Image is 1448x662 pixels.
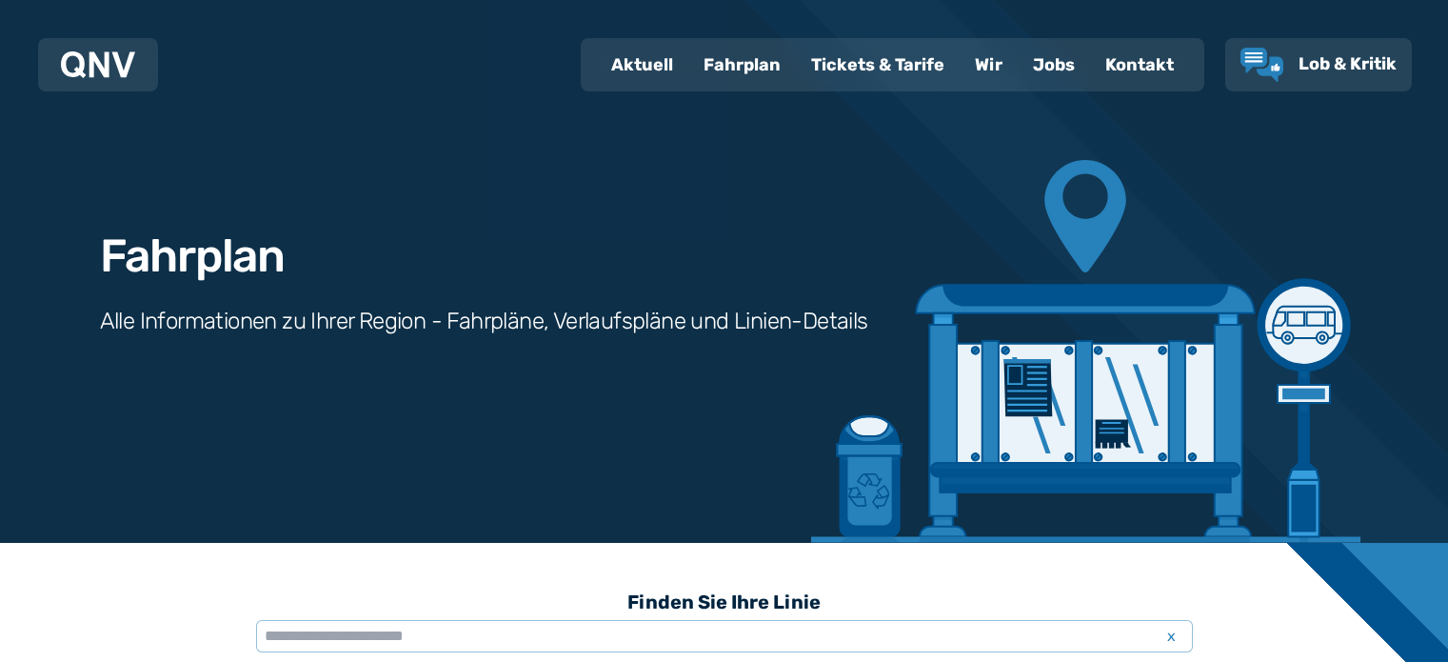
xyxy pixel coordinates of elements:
[596,40,688,90] a: Aktuell
[256,581,1193,623] h3: Finden Sie Ihre Linie
[1159,625,1185,648] span: x
[61,51,135,78] img: QNV Logo
[796,40,960,90] a: Tickets & Tarife
[688,40,796,90] a: Fahrplan
[100,233,285,279] h1: Fahrplan
[960,40,1018,90] a: Wir
[1018,40,1090,90] a: Jobs
[1240,48,1397,82] a: Lob & Kritik
[61,46,135,84] a: QNV Logo
[1090,40,1189,90] a: Kontakt
[1299,53,1397,74] span: Lob & Kritik
[100,306,868,336] h3: Alle Informationen zu Ihrer Region - Fahrpläne, Verlaufspläne und Linien-Details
